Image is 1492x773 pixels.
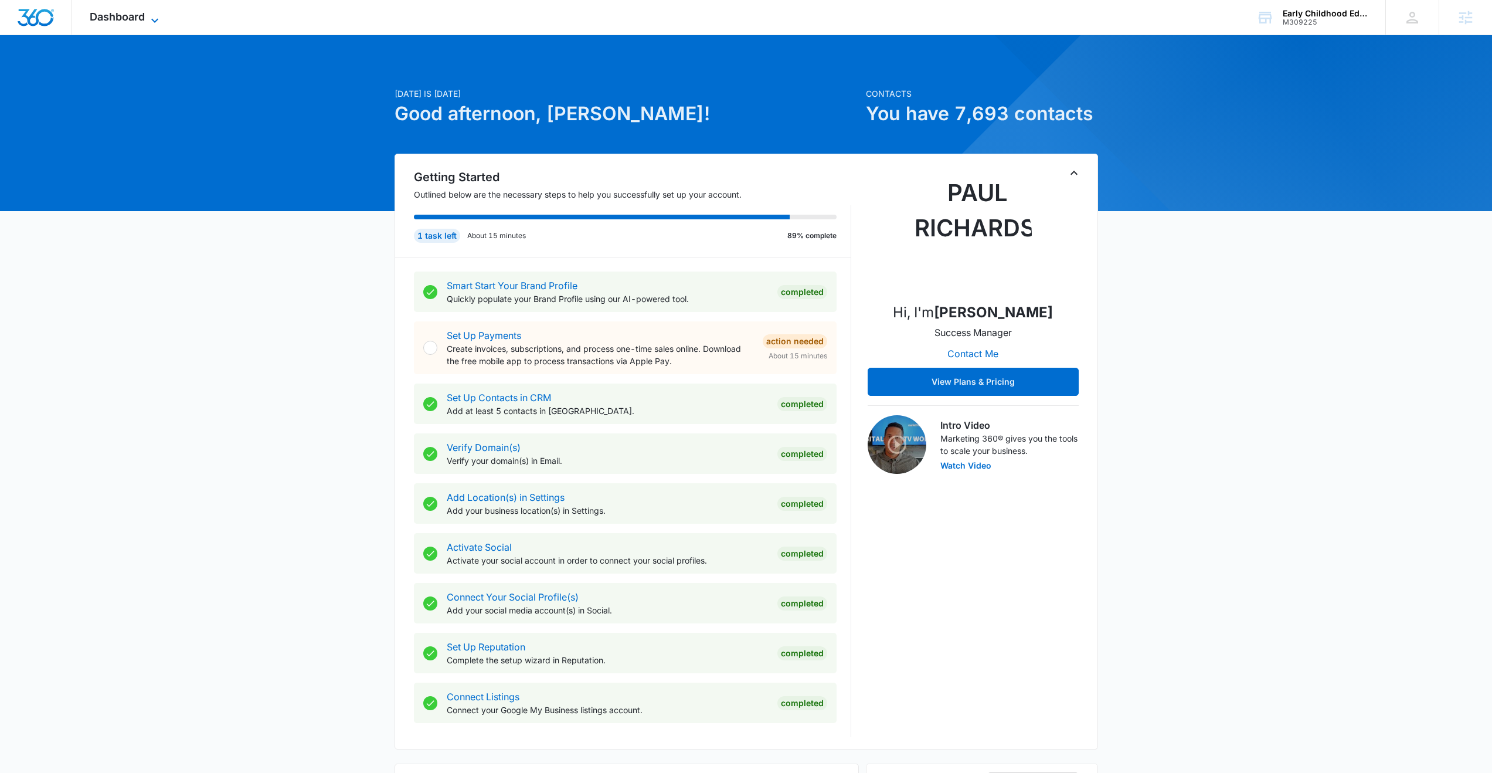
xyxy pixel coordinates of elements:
span: Dashboard [90,11,145,23]
button: Contact Me [936,340,1010,368]
a: Set Up Contacts in CRM [447,392,551,404]
a: Add Location(s) in Settings [447,491,565,503]
div: Completed [777,696,827,710]
a: Connect Listings [447,691,519,703]
p: 89% complete [787,230,837,241]
p: Success Manager [934,326,1012,340]
div: Action Needed [763,334,827,348]
button: Watch Video [940,462,991,470]
div: Completed [777,596,827,611]
div: 1 task left [414,229,460,243]
div: Completed [777,447,827,461]
div: Completed [777,397,827,411]
h1: You have 7,693 contacts [866,100,1098,128]
div: account id [1283,18,1368,26]
span: About 15 minutes [769,351,827,361]
div: Completed [777,547,827,561]
a: Connect Your Social Profile(s) [447,591,579,603]
img: Intro Video [868,415,926,474]
a: Activate Social [447,541,512,553]
div: Completed [777,285,827,299]
button: Toggle Collapse [1067,166,1081,180]
a: Set Up Reputation [447,641,525,653]
a: Verify Domain(s) [447,442,521,453]
p: Outlined below are the necessary steps to help you successfully set up your account. [414,188,851,201]
a: Set Up Payments [447,330,521,341]
p: Activate your social account in order to connect your social profiles. [447,554,768,567]
p: Complete the setup wizard in Reputation. [447,654,768,666]
p: About 15 minutes [467,230,526,241]
h1: Good afternoon, [PERSON_NAME]! [395,100,859,128]
h3: Intro Video [940,418,1079,432]
img: Paul Richardson [915,175,1032,293]
p: Hi, I'm [893,302,1053,323]
div: Completed [777,497,827,511]
div: account name [1283,9,1368,18]
a: Smart Start Your Brand Profile [447,280,577,291]
p: Quickly populate your Brand Profile using our AI-powered tool. [447,293,768,305]
p: Marketing 360® gives you the tools to scale your business. [940,432,1079,457]
p: Contacts [866,87,1098,100]
p: Add your business location(s) in Settings. [447,504,768,517]
p: Add at least 5 contacts in [GEOGRAPHIC_DATA]. [447,405,768,417]
h2: Getting Started [414,168,851,186]
p: Connect your Google My Business listings account. [447,704,768,716]
div: Completed [777,646,827,660]
button: View Plans & Pricing [868,368,1079,396]
p: Create invoices, subscriptions, and process one-time sales online. Download the free mobile app t... [447,343,753,367]
p: Add your social media account(s) in Social. [447,604,768,616]
p: Verify your domain(s) in Email. [447,455,768,467]
p: [DATE] is [DATE] [395,87,859,100]
strong: [PERSON_NAME] [934,304,1053,321]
